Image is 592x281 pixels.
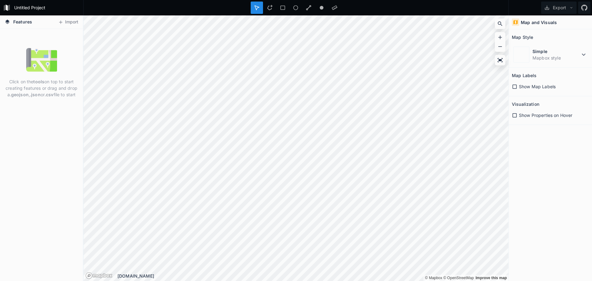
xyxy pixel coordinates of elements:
dd: Mapbox style [532,55,580,61]
strong: .geojson [10,92,29,97]
a: Mapbox logo [85,272,113,279]
a: Mapbox [425,276,442,280]
strong: .json [30,92,41,97]
h4: Map and Visuals [521,19,557,26]
span: Show Properties on Hover [519,112,572,118]
span: Features [13,19,32,25]
strong: .csv [45,92,54,97]
img: empty [26,44,57,75]
h2: Visualization [512,99,539,109]
h2: Map Labels [512,71,536,80]
p: Click on the on top to start creating features or drag and drop a , or file to start [5,78,78,98]
button: Export [541,2,577,14]
h2: Map Style [512,32,533,42]
img: Simple [513,47,529,63]
a: Map feedback [475,276,507,280]
strong: tools [33,79,44,84]
button: Import [55,17,81,27]
div: [DOMAIN_NAME] [117,273,508,279]
span: Show Map Labels [519,83,556,90]
dt: Simple [532,48,580,55]
a: OpenStreetMap [443,276,474,280]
